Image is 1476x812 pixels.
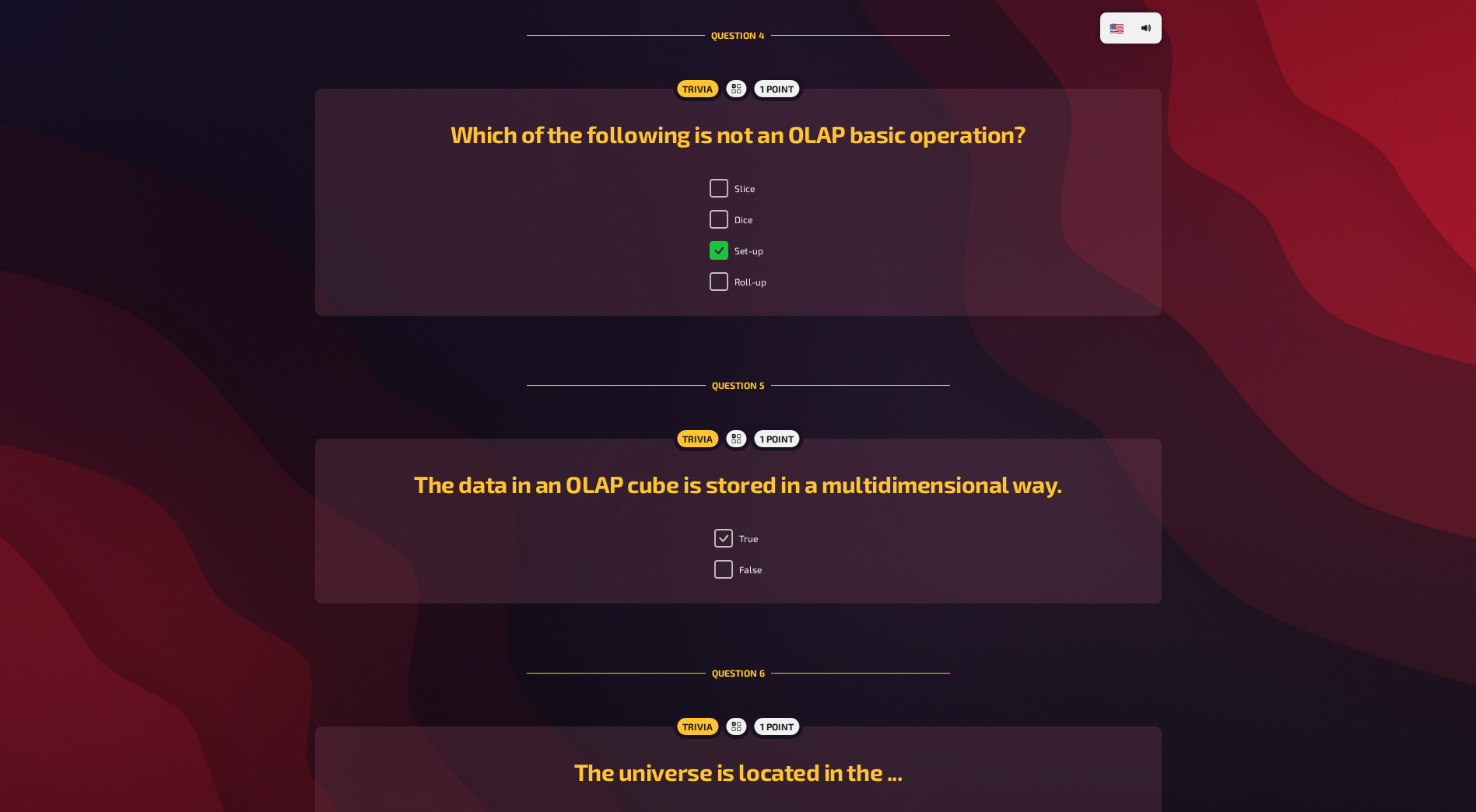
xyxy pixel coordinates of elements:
div: Trivia [673,714,722,739]
label: False [714,560,762,579]
div: 1 point [751,714,803,739]
label: Slice [710,179,755,198]
div: Trivia [673,76,722,101]
li: 🇺🇸 [1103,16,1131,40]
div: 1 point [751,76,803,101]
div: Trivia [673,426,722,451]
label: Roll-up [710,272,766,291]
label: True [714,529,758,548]
label: Set-up [710,241,763,260]
div: Question 6 [527,628,950,717]
h2: Which of the following is not an OLAP basic operation? [334,120,1143,148]
h2: The universe is located in the ... [334,758,1143,786]
div: Question 5 [527,341,950,429]
label: Dice [710,210,752,229]
h2: The data in an OLAP cube is stored in a multidimensional way. [334,470,1143,498]
div: 1 point [751,426,803,451]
